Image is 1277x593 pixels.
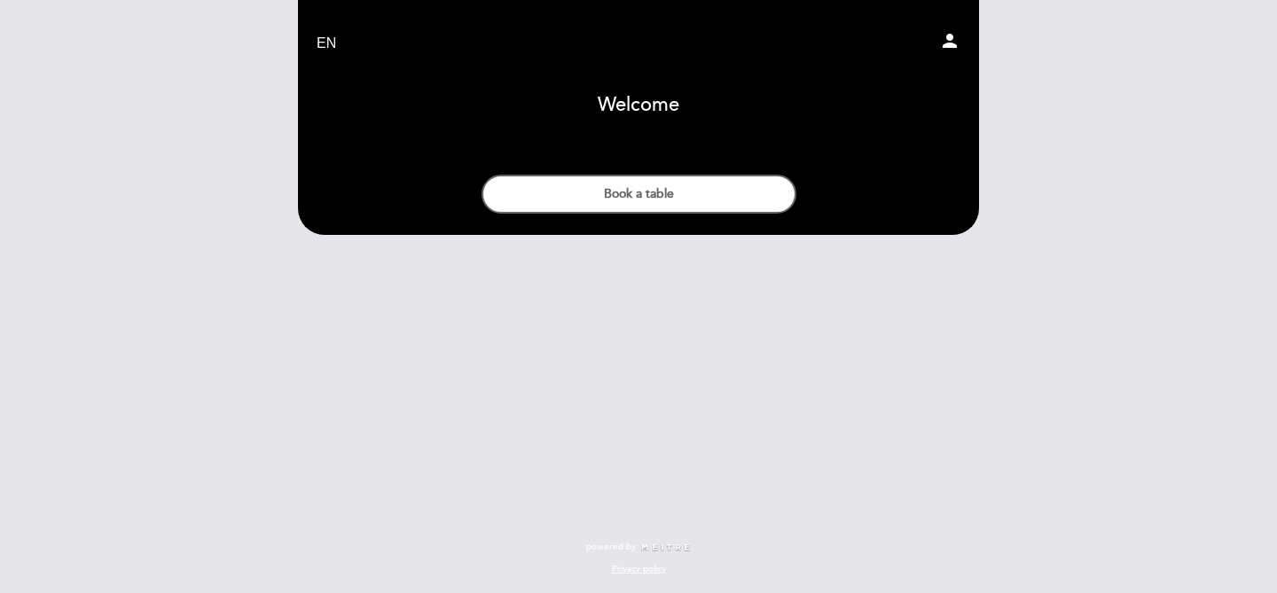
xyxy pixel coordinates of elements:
a: powered by [586,541,691,553]
a: Uptown [528,20,749,68]
button: person [939,30,960,58]
img: MEITRE [640,543,691,552]
span: powered by [586,541,636,553]
button: Book a table [482,175,796,214]
a: Privacy policy [612,563,666,575]
h1: Welcome [598,95,679,116]
i: person [939,30,960,51]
